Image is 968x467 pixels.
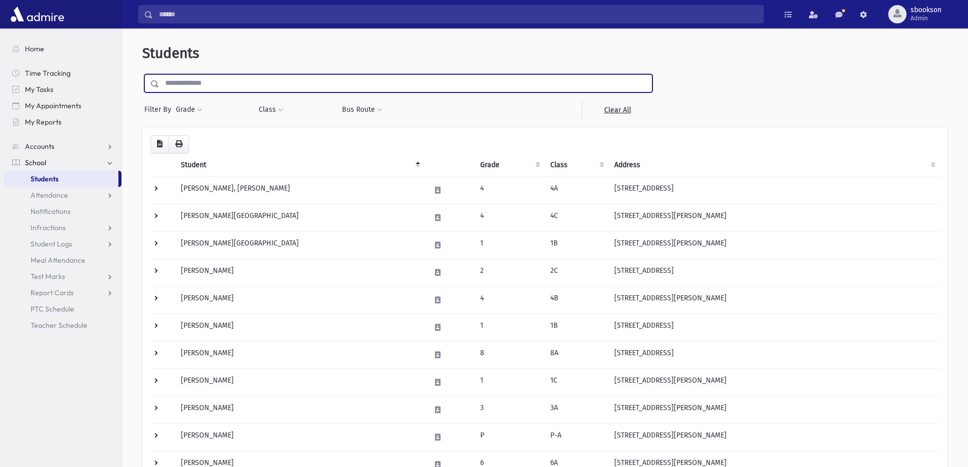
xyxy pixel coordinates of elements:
[30,191,68,200] span: Attendance
[544,176,608,204] td: 4A
[142,45,199,61] span: Students
[4,81,121,98] a: My Tasks
[582,101,652,119] a: Clear All
[30,288,74,297] span: Report Cards
[30,174,58,183] span: Students
[30,223,66,232] span: Infractions
[608,259,940,286] td: [STREET_ADDRESS]
[4,301,121,317] a: PTC Schedule
[30,207,71,216] span: Notifications
[544,368,608,396] td: 1C
[4,154,121,171] a: School
[608,423,940,451] td: [STREET_ADDRESS][PERSON_NAME]
[608,204,940,231] td: [STREET_ADDRESS][PERSON_NAME]
[4,41,121,57] a: Home
[25,142,54,151] span: Accounts
[474,368,545,396] td: 1
[474,204,545,231] td: 4
[608,176,940,204] td: [STREET_ADDRESS]
[911,6,942,14] span: sbookson
[474,286,545,314] td: 4
[25,101,81,110] span: My Appointments
[4,65,121,81] a: Time Tracking
[544,204,608,231] td: 4C
[608,231,940,259] td: [STREET_ADDRESS][PERSON_NAME]
[30,304,74,314] span: PTC Schedule
[4,203,121,220] a: Notifications
[4,317,121,333] a: Teacher Schedule
[4,236,121,252] a: Student Logs
[4,220,121,236] a: Infractions
[25,117,61,127] span: My Reports
[474,176,545,204] td: 4
[175,396,424,423] td: [PERSON_NAME]
[30,256,85,265] span: Meal Attendance
[25,44,44,53] span: Home
[30,272,65,281] span: Test Marks
[474,341,545,368] td: 8
[4,171,118,187] a: Students
[544,153,608,177] th: Class: activate to sort column ascending
[169,135,189,153] button: Print
[8,4,67,24] img: AdmirePro
[25,158,46,167] span: School
[175,204,424,231] td: [PERSON_NAME][GEOGRAPHIC_DATA]
[25,69,71,78] span: Time Tracking
[4,268,121,285] a: Test Marks
[144,104,175,115] span: Filter By
[25,85,53,94] span: My Tasks
[4,114,121,130] a: My Reports
[30,321,87,330] span: Teacher Schedule
[474,231,545,259] td: 1
[175,259,424,286] td: [PERSON_NAME]
[608,396,940,423] td: [STREET_ADDRESS][PERSON_NAME]
[544,259,608,286] td: 2C
[175,368,424,396] td: [PERSON_NAME]
[544,231,608,259] td: 1B
[150,135,169,153] button: CSV
[544,314,608,341] td: 1B
[30,239,72,248] span: Student Logs
[175,153,424,177] th: Student: activate to sort column descending
[474,259,545,286] td: 2
[474,314,545,341] td: 1
[175,341,424,368] td: [PERSON_NAME]
[175,286,424,314] td: [PERSON_NAME]
[474,423,545,451] td: P
[544,396,608,423] td: 3A
[608,153,940,177] th: Address: activate to sort column ascending
[608,286,940,314] td: [STREET_ADDRESS][PERSON_NAME]
[341,101,383,119] button: Bus Route
[175,176,424,204] td: [PERSON_NAME], [PERSON_NAME]
[474,153,545,177] th: Grade: activate to sort column ascending
[474,396,545,423] td: 3
[4,187,121,203] a: Attendance
[608,368,940,396] td: [STREET_ADDRESS][PERSON_NAME]
[153,5,763,23] input: Search
[911,14,942,22] span: Admin
[4,252,121,268] a: Meal Attendance
[608,314,940,341] td: [STREET_ADDRESS]
[4,138,121,154] a: Accounts
[4,98,121,114] a: My Appointments
[608,341,940,368] td: [STREET_ADDRESS]
[175,101,203,119] button: Grade
[175,231,424,259] td: [PERSON_NAME][GEOGRAPHIC_DATA]
[175,423,424,451] td: [PERSON_NAME]
[4,285,121,301] a: Report Cards
[175,314,424,341] td: [PERSON_NAME]
[258,101,284,119] button: Class
[544,286,608,314] td: 4B
[544,341,608,368] td: 8A
[544,423,608,451] td: P-A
